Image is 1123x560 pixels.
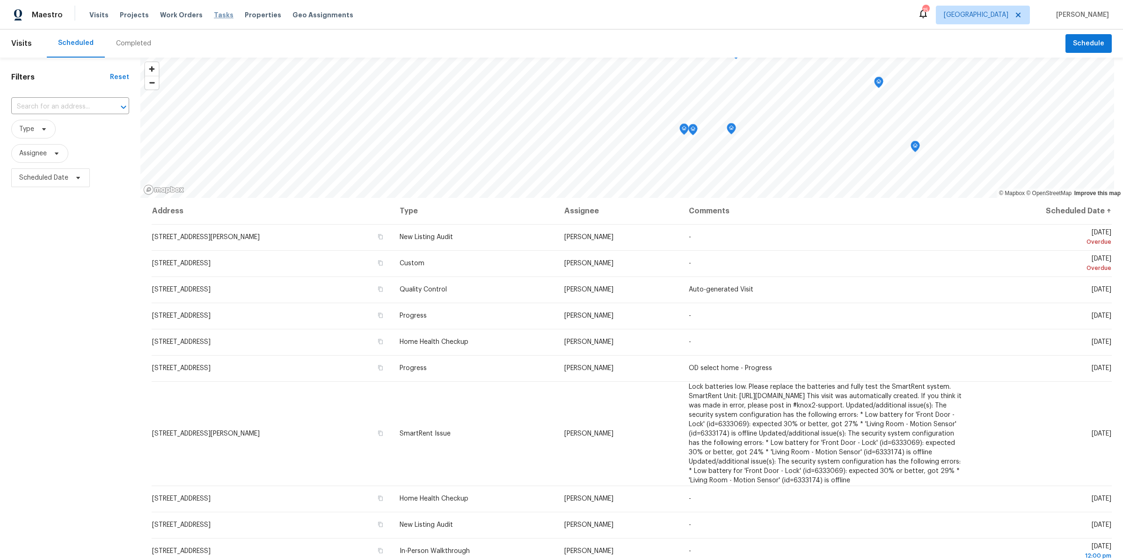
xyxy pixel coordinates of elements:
[564,365,613,371] span: [PERSON_NAME]
[564,234,613,240] span: [PERSON_NAME]
[376,429,385,437] button: Copy Address
[1092,286,1111,293] span: [DATE]
[400,339,468,345] span: Home Health Checkup
[19,173,68,182] span: Scheduled Date
[292,10,353,20] span: Geo Assignments
[392,198,557,224] th: Type
[400,286,447,293] span: Quality Control
[564,260,613,267] span: [PERSON_NAME]
[143,184,184,195] a: Mapbox homepage
[19,124,34,134] span: Type
[152,286,211,293] span: [STREET_ADDRESS]
[1026,190,1072,196] a: OpenStreetMap
[376,364,385,372] button: Copy Address
[376,311,385,320] button: Copy Address
[245,10,281,20] span: Properties
[922,6,929,15] div: 15
[152,548,211,554] span: [STREET_ADDRESS]
[160,10,203,20] span: Work Orders
[11,33,32,54] span: Visits
[1052,10,1109,20] span: [PERSON_NAME]
[376,494,385,502] button: Copy Address
[1092,430,1111,437] span: [DATE]
[152,495,211,502] span: [STREET_ADDRESS]
[564,430,613,437] span: [PERSON_NAME]
[400,522,453,528] span: New Listing Audit
[152,234,260,240] span: [STREET_ADDRESS][PERSON_NAME]
[999,190,1025,196] a: Mapbox
[977,237,1111,247] div: Overdue
[564,495,613,502] span: [PERSON_NAME]
[376,259,385,267] button: Copy Address
[944,10,1008,20] span: [GEOGRAPHIC_DATA]
[689,548,691,554] span: -
[11,73,110,82] h1: Filters
[58,38,94,48] div: Scheduled
[689,495,691,502] span: -
[152,313,211,319] span: [STREET_ADDRESS]
[152,339,211,345] span: [STREET_ADDRESS]
[145,62,159,76] span: Zoom in
[120,10,149,20] span: Projects
[977,263,1111,273] div: Overdue
[1092,495,1111,502] span: [DATE]
[911,141,920,155] div: Map marker
[564,286,613,293] span: [PERSON_NAME]
[689,384,962,484] span: Lock batteries low. Please replace the batteries and fully test the SmartRent system. SmartRent U...
[557,198,681,224] th: Assignee
[152,260,211,267] span: [STREET_ADDRESS]
[400,365,427,371] span: Progress
[152,522,211,528] span: [STREET_ADDRESS]
[400,260,424,267] span: Custom
[116,39,151,48] div: Completed
[1065,34,1112,53] button: Schedule
[376,520,385,529] button: Copy Address
[564,313,613,319] span: [PERSON_NAME]
[400,234,453,240] span: New Listing Audit
[110,73,129,82] div: Reset
[11,100,103,114] input: Search for an address...
[152,430,260,437] span: [STREET_ADDRESS][PERSON_NAME]
[977,229,1111,247] span: [DATE]
[214,12,233,18] span: Tasks
[977,255,1111,273] span: [DATE]
[689,260,691,267] span: -
[874,77,883,91] div: Map marker
[400,548,470,554] span: In-Person Walkthrough
[1092,313,1111,319] span: [DATE]
[376,337,385,346] button: Copy Address
[19,149,47,158] span: Assignee
[689,522,691,528] span: -
[152,198,392,224] th: Address
[1092,339,1111,345] span: [DATE]
[564,522,613,528] span: [PERSON_NAME]
[140,58,1114,198] canvas: Map
[145,76,159,89] button: Zoom out
[32,10,63,20] span: Maestro
[970,198,1112,224] th: Scheduled Date ↑
[117,101,130,114] button: Open
[689,339,691,345] span: -
[689,234,691,240] span: -
[679,124,689,138] div: Map marker
[400,495,468,502] span: Home Health Checkup
[1073,38,1104,50] span: Schedule
[689,286,753,293] span: Auto-generated Visit
[689,365,772,371] span: OD select home - Progress
[688,124,698,138] div: Map marker
[564,548,613,554] span: [PERSON_NAME]
[400,430,451,437] span: SmartRent Issue
[727,123,736,138] div: Map marker
[1074,190,1121,196] a: Improve this map
[564,339,613,345] span: [PERSON_NAME]
[1092,522,1111,528] span: [DATE]
[689,313,691,319] span: -
[376,233,385,241] button: Copy Address
[400,313,427,319] span: Progress
[89,10,109,20] span: Visits
[376,546,385,555] button: Copy Address
[1092,365,1111,371] span: [DATE]
[376,285,385,293] button: Copy Address
[681,198,970,224] th: Comments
